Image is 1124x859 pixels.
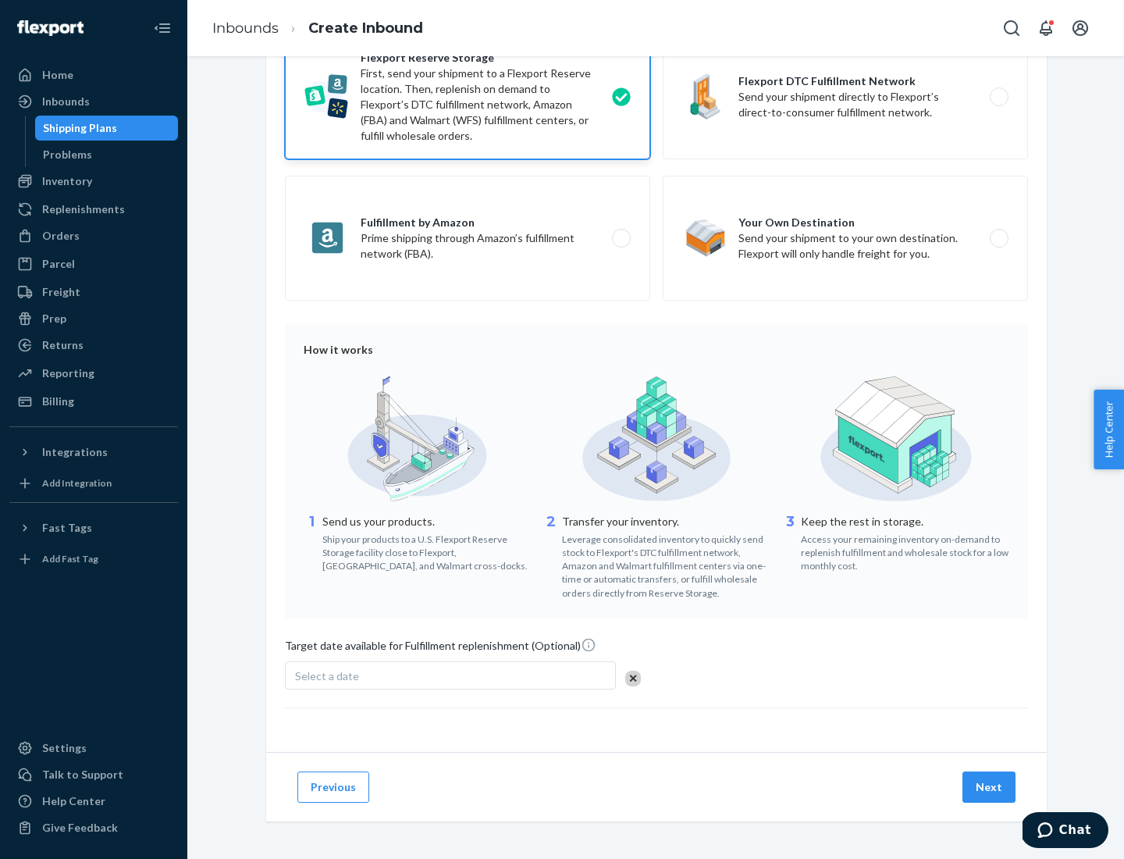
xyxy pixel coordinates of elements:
[42,228,80,244] div: Orders
[304,342,1009,358] div: How it works
[42,552,98,565] div: Add Fast Tag
[42,767,123,782] div: Talk to Support
[1065,12,1096,44] button: Open account menu
[1094,390,1124,469] button: Help Center
[42,284,80,300] div: Freight
[42,520,92,536] div: Fast Tags
[42,793,105,809] div: Help Center
[9,306,178,331] a: Prep
[42,476,112,490] div: Add Integration
[9,361,178,386] a: Reporting
[9,197,178,222] a: Replenishments
[285,637,596,660] span: Target date available for Fulfillment replenishment (Optional)
[9,223,178,248] a: Orders
[200,5,436,52] ol: breadcrumbs
[147,12,178,44] button: Close Navigation
[562,529,770,600] div: Leverage consolidated inventory to quickly send stock to Flexport's DTC fulfillment network, Amaz...
[9,440,178,465] button: Integrations
[212,20,279,37] a: Inbounds
[9,89,178,114] a: Inbounds
[782,512,798,572] div: 3
[308,20,423,37] a: Create Inbound
[42,201,125,217] div: Replenishments
[42,94,90,109] div: Inbounds
[295,669,359,683] span: Select a date
[996,12,1027,44] button: Open Search Box
[17,20,84,36] img: Flexport logo
[543,512,559,600] div: 2
[42,394,74,409] div: Billing
[9,280,178,305] a: Freight
[9,333,178,358] a: Returns
[9,815,178,840] button: Give Feedback
[1030,12,1062,44] button: Open notifications
[9,251,178,276] a: Parcel
[962,772,1016,803] button: Next
[42,365,94,381] div: Reporting
[304,512,319,572] div: 1
[42,820,118,836] div: Give Feedback
[9,789,178,814] a: Help Center
[42,256,75,272] div: Parcel
[9,762,178,787] button: Talk to Support
[42,173,92,189] div: Inventory
[322,514,531,529] p: Send us your products.
[43,147,92,162] div: Problems
[9,471,178,496] a: Add Integration
[9,62,178,87] a: Home
[35,116,179,141] a: Shipping Plans
[562,514,770,529] p: Transfer your inventory.
[9,389,178,414] a: Billing
[9,736,178,761] a: Settings
[9,547,178,572] a: Add Fast Tag
[43,120,117,136] div: Shipping Plans
[322,529,531,572] div: Ship your products to a U.S. Flexport Reserve Storage facility close to Flexport, [GEOGRAPHIC_DAT...
[801,514,1009,529] p: Keep the rest in storage.
[9,169,178,194] a: Inventory
[42,311,66,326] div: Prep
[42,740,87,756] div: Settings
[9,515,178,540] button: Fast Tags
[35,142,179,167] a: Problems
[1023,812,1108,851] iframe: Opens a widget where you can chat to one of our agents
[42,67,73,83] div: Home
[801,529,1009,572] div: Access your remaining inventory on-demand to replenish fulfillment and wholesale stock for a low ...
[42,444,108,460] div: Integrations
[297,772,369,803] button: Previous
[42,337,84,353] div: Returns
